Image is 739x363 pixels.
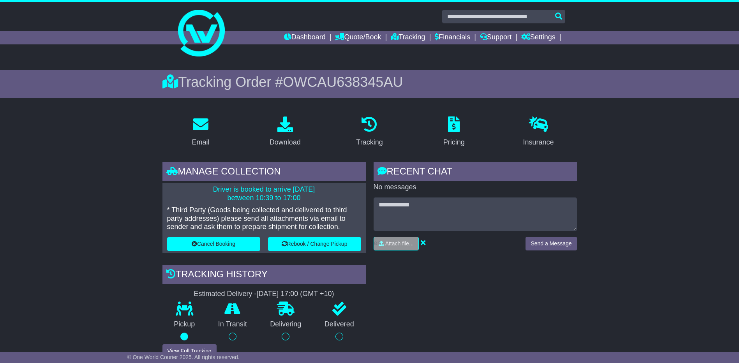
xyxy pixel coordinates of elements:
p: In Transit [206,320,259,329]
div: RECENT CHAT [374,162,577,183]
a: Settings [521,31,556,44]
p: * Third Party (Goods being collected and delivered to third party addresses) please send all atta... [167,206,361,231]
span: © One World Courier 2025. All rights reserved. [127,354,240,360]
p: Driver is booked to arrive [DATE] between 10:39 to 17:00 [167,185,361,202]
a: Tracking [351,114,388,150]
div: Estimated Delivery - [162,290,366,298]
a: Download [265,114,306,150]
a: Dashboard [284,31,326,44]
a: Pricing [438,114,470,150]
div: Pricing [443,137,465,148]
button: Cancel Booking [167,237,260,251]
div: Manage collection [162,162,366,183]
a: Email [187,114,214,150]
a: Insurance [518,114,559,150]
div: Email [192,137,209,148]
p: No messages [374,183,577,192]
div: Tracking Order # [162,74,577,90]
p: Delivering [259,320,313,329]
div: [DATE] 17:00 (GMT +10) [257,290,334,298]
div: Download [270,137,301,148]
button: Rebook / Change Pickup [268,237,361,251]
button: View Full Tracking [162,344,217,358]
p: Delivered [313,320,366,329]
p: Pickup [162,320,207,329]
div: Tracking [356,137,383,148]
a: Financials [435,31,470,44]
div: Insurance [523,137,554,148]
a: Support [480,31,511,44]
button: Send a Message [526,237,577,250]
div: Tracking history [162,265,366,286]
a: Tracking [391,31,425,44]
span: OWCAU638345AU [283,74,403,90]
a: Quote/Book [335,31,381,44]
